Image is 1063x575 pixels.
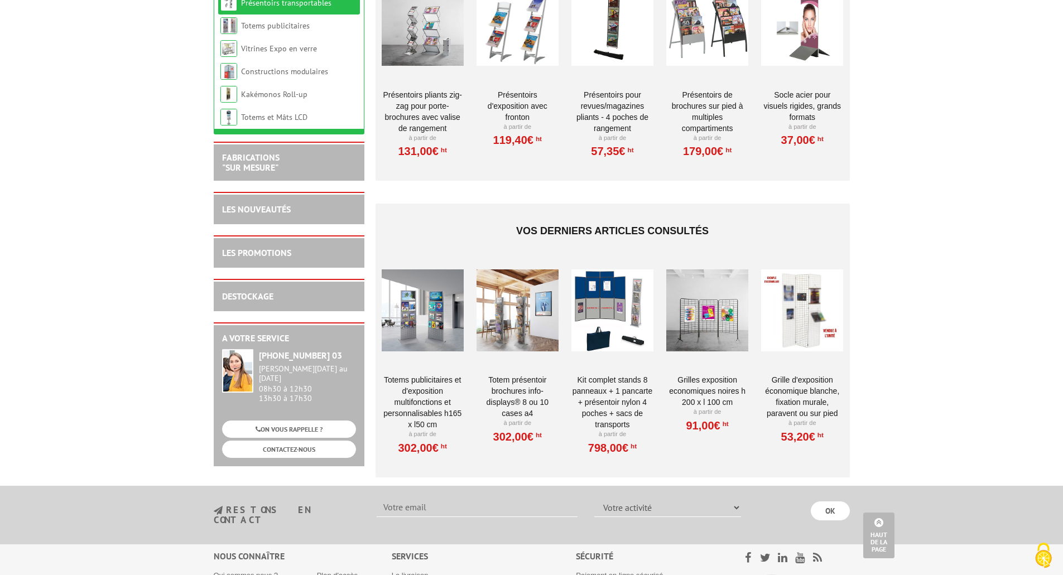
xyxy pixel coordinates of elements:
[477,419,559,428] p: À partir de
[477,374,559,419] a: Totem Présentoir brochures Info-Displays® 8 ou 10 cases A4
[666,374,748,408] a: Grilles Exposition Economiques Noires H 200 x L 100 cm
[382,374,464,430] a: Totems publicitaires et d'exposition multifonctions et personnalisables H165 x L50 cm
[214,506,223,515] img: newsletter.jpg
[382,430,464,439] p: À partir de
[666,89,748,134] a: Présentoirs de brochures sur pied à multiples compartiments
[493,137,542,143] a: 119,40€HT
[222,349,253,393] img: widget-service.jpg
[815,135,824,143] sup: HT
[398,444,446,451] a: 302,00€HT
[222,204,291,215] a: LES NOUVEAUTÉS
[377,498,578,517] input: Votre email
[477,89,559,123] a: Présentoirs d'exposition avec Fronton
[761,123,843,132] p: À partir de
[382,89,464,134] a: Présentoirs pliants Zig-Zag pour porte-brochures avec valise de rangement
[686,422,728,429] a: 91,00€HT
[382,134,464,143] p: À partir de
[781,433,824,440] a: 53,20€HT
[392,550,576,563] div: Services
[220,40,237,57] img: Vitrines Expo en verre
[241,112,307,122] a: Totems et Mâts LCD
[628,442,637,450] sup: HT
[222,291,273,302] a: DESTOCKAGE
[781,137,824,143] a: 37,00€HT
[571,134,653,143] p: À partir de
[241,89,307,99] a: Kakémonos Roll-up
[761,419,843,428] p: À partir de
[1024,537,1063,575] button: Cookies (fenêtre modale)
[439,442,447,450] sup: HT
[516,225,709,236] span: Vos derniers articles consultés
[1030,542,1057,569] img: Cookies (fenêtre modale)
[626,146,634,154] sup: HT
[259,364,356,383] div: [PERSON_NAME][DATE] au [DATE]
[761,374,843,419] a: Grille d'exposition économique blanche, fixation murale, paravent ou sur pied
[222,247,291,258] a: LES PROMOTIONS
[220,86,237,103] img: Kakémonos Roll-up
[222,334,356,344] h2: A votre service
[815,431,824,439] sup: HT
[439,146,447,154] sup: HT
[761,89,843,123] a: Socle acier pour visuels rigides, grands formats
[720,420,729,428] sup: HT
[398,148,446,154] a: 131,00€HT
[220,17,237,34] img: Totems publicitaires
[220,63,237,80] img: Constructions modulaires
[863,513,894,558] a: Haut de la page
[588,444,637,451] a: 798,00€HT
[222,152,280,173] a: FABRICATIONS"Sur Mesure"
[533,135,542,143] sup: HT
[241,44,317,54] a: Vitrines Expo en verre
[571,374,653,430] a: Kit complet stands 8 panneaux + 1 pancarte + présentoir nylon 4 poches + sacs de transports
[241,66,328,76] a: Constructions modulaires
[666,408,748,417] p: À partir de
[222,441,356,458] a: CONTACTEZ-NOUS
[214,505,360,525] h3: restons en contact
[666,134,748,143] p: À partir de
[571,430,653,439] p: À partir de
[533,431,542,439] sup: HT
[811,501,850,520] input: OK
[222,421,356,438] a: ON VOUS RAPPELLE ?
[576,550,716,563] div: Sécurité
[683,148,732,154] a: 179,00€HT
[220,109,237,125] img: Totems et Mâts LCD
[241,21,310,31] a: Totems publicitaires
[214,550,392,563] div: Nous connaître
[571,89,653,134] a: Présentoirs pour revues/magazines pliants - 4 poches de rangement
[723,146,732,154] sup: HT
[259,350,342,361] strong: [PHONE_NUMBER] 03
[591,148,633,154] a: 57,35€HT
[477,123,559,132] p: À partir de
[493,433,542,440] a: 302,00€HT
[259,364,356,403] div: 08h30 à 12h30 13h30 à 17h30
